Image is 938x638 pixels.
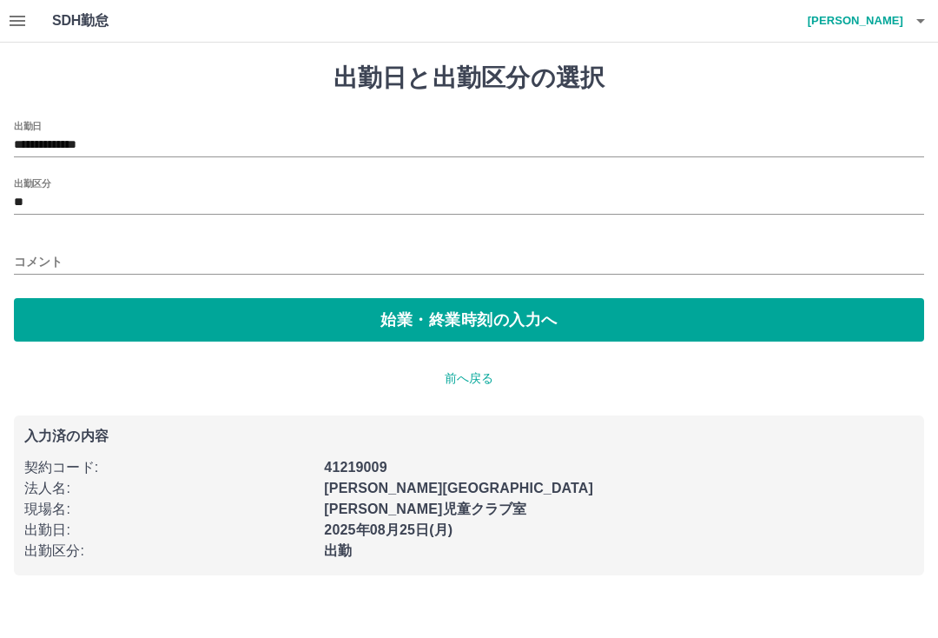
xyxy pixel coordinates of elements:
b: [PERSON_NAME]児童クラブ室 [324,502,526,516]
label: 出勤日 [14,119,42,132]
p: 入力済の内容 [24,429,914,443]
p: 法人名 : [24,478,314,499]
button: 始業・終業時刻の入力へ [14,298,924,342]
h1: 出勤日と出勤区分の選択 [14,63,924,93]
label: 出勤区分 [14,176,50,189]
b: 2025年08月25日(月) [324,522,452,537]
p: 契約コード : [24,457,314,478]
b: [PERSON_NAME][GEOGRAPHIC_DATA] [324,481,593,495]
p: 出勤日 : [24,520,314,541]
b: 出勤 [324,543,352,558]
p: 現場名 : [24,499,314,520]
b: 41219009 [324,460,386,475]
p: 出勤区分 : [24,541,314,562]
p: 前へ戻る [14,369,924,388]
